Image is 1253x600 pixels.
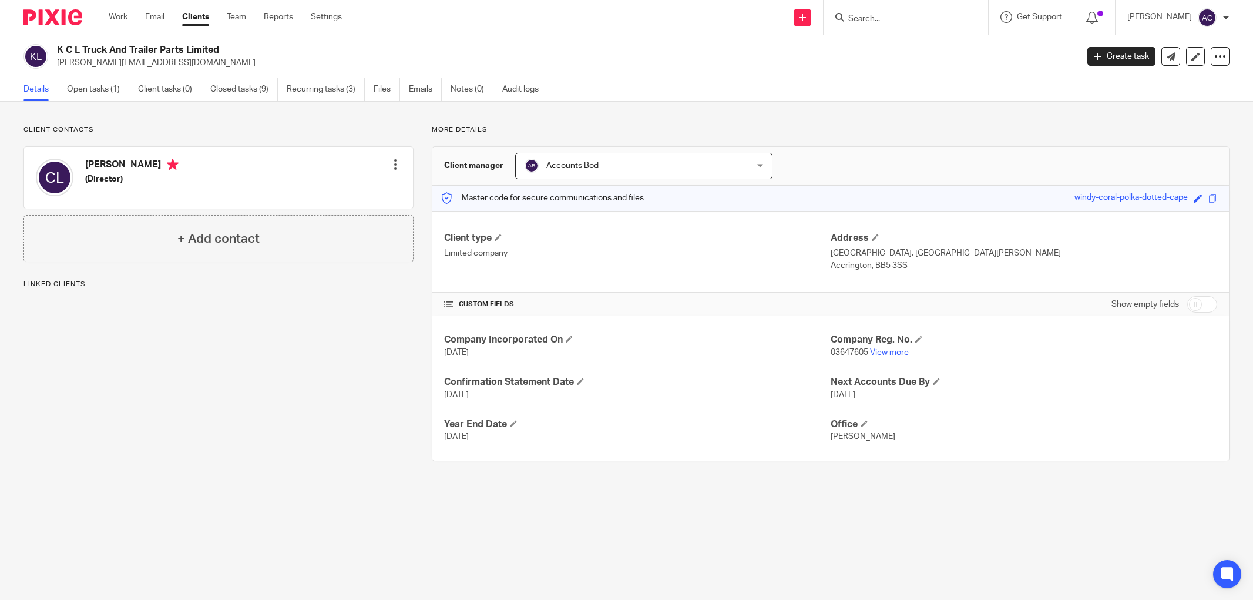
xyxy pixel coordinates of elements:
[1087,47,1155,66] a: Create task
[227,11,246,23] a: Team
[847,14,953,25] input: Search
[1017,13,1062,21] span: Get Support
[444,247,831,259] p: Limited company
[23,125,414,135] p: Client contacts
[441,192,644,204] p: Master code for secure communications and files
[264,11,293,23] a: Reports
[85,173,179,185] h5: (Director)
[831,433,895,441] span: [PERSON_NAME]
[831,391,855,399] span: [DATE]
[1127,11,1192,23] p: [PERSON_NAME]
[23,280,414,289] p: Linked clients
[374,78,400,101] a: Files
[23,78,58,101] a: Details
[831,376,1217,388] h4: Next Accounts Due By
[85,159,179,173] h4: [PERSON_NAME]
[1198,8,1217,27] img: svg%3E
[502,78,547,101] a: Audit logs
[831,232,1217,244] h4: Address
[444,160,503,172] h3: Client manager
[444,232,831,244] h4: Client type
[138,78,201,101] a: Client tasks (0)
[444,433,469,441] span: [DATE]
[167,159,179,170] i: Primary
[210,78,278,101] a: Closed tasks (9)
[109,11,127,23] a: Work
[525,159,539,173] img: svg%3E
[23,44,48,69] img: svg%3E
[182,11,209,23] a: Clients
[311,11,342,23] a: Settings
[444,391,469,399] span: [DATE]
[57,44,867,56] h2: K C L Truck And Trailer Parts Limited
[831,260,1217,271] p: Accrington, BB5 3SS
[870,348,909,357] a: View more
[177,230,260,248] h4: + Add contact
[1074,192,1188,205] div: windy-coral-polka-dotted-cape
[831,348,868,357] span: 03647605
[444,334,831,346] h4: Company Incorporated On
[145,11,164,23] a: Email
[444,348,469,357] span: [DATE]
[57,57,1070,69] p: [PERSON_NAME][EMAIL_ADDRESS][DOMAIN_NAME]
[287,78,365,101] a: Recurring tasks (3)
[451,78,493,101] a: Notes (0)
[36,159,73,196] img: svg%3E
[444,376,831,388] h4: Confirmation Statement Date
[444,300,831,309] h4: CUSTOM FIELDS
[546,162,599,170] span: Accounts Bod
[1111,299,1179,310] label: Show empty fields
[444,418,831,431] h4: Year End Date
[831,247,1217,259] p: [GEOGRAPHIC_DATA], [GEOGRAPHIC_DATA][PERSON_NAME]
[409,78,442,101] a: Emails
[23,9,82,25] img: Pixie
[831,334,1217,346] h4: Company Reg. No.
[432,125,1230,135] p: More details
[67,78,129,101] a: Open tasks (1)
[831,418,1217,431] h4: Office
